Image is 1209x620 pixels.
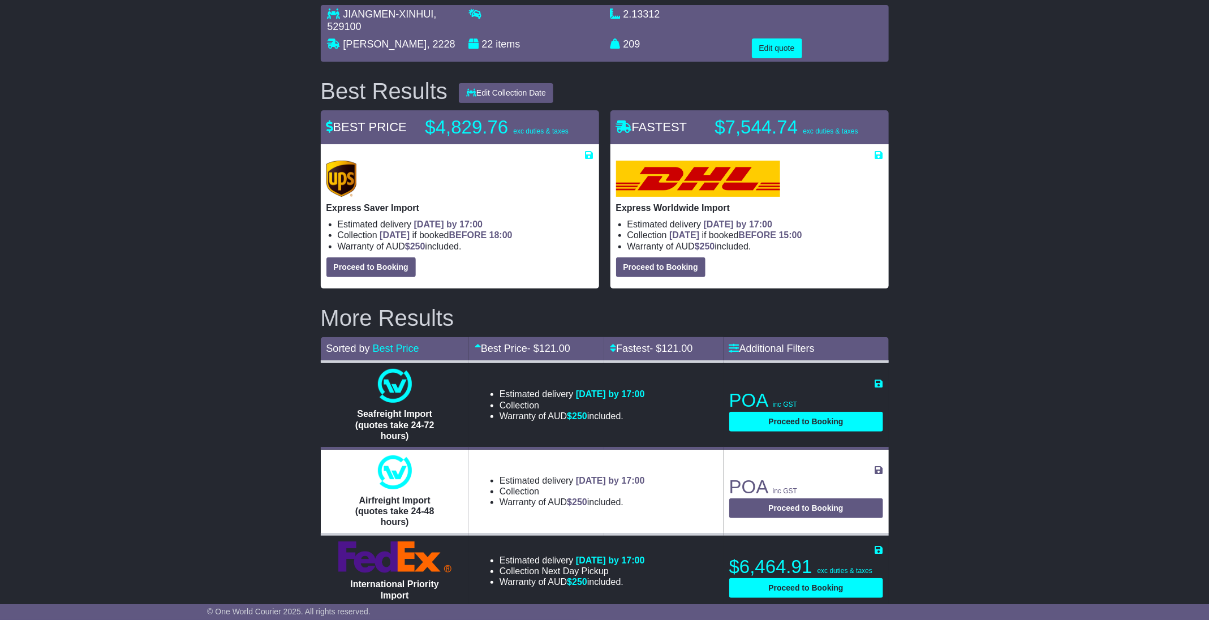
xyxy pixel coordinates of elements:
span: $ [567,411,587,421]
span: 18:00 [489,230,513,240]
span: inc GST [773,487,797,495]
span: Airfreight Import (quotes take 24-48 hours) [355,496,434,527]
span: 250 [572,411,587,421]
span: inc GST [773,401,797,408]
li: Warranty of AUD included. [338,241,593,252]
img: UPS (new): Express Saver Import [326,161,357,197]
span: exc duties & taxes [803,127,858,135]
span: 209 [623,38,640,50]
img: FedEx Express: International Priority Import [338,541,451,573]
span: if booked [669,230,802,240]
button: Proceed to Booking [729,412,883,432]
span: JIANGMEN-XINHUI [343,8,434,20]
li: Estimated delivery [338,219,593,230]
span: 250 [572,497,587,507]
span: exc duties & taxes [513,127,568,135]
button: Proceed to Booking [729,578,883,598]
li: Collection [338,230,593,240]
button: Edit Collection Date [459,83,553,103]
a: Additional Filters [729,343,815,354]
p: $7,544.74 [715,116,858,139]
li: Collection [500,566,645,576]
span: [DATE] [669,230,699,240]
span: 250 [700,242,715,251]
div: Best Results [315,79,454,104]
img: One World Courier: Airfreight Import (quotes take 24-48 hours) [378,455,412,489]
span: FASTEST [616,120,687,134]
li: Collection [627,230,883,240]
li: Estimated delivery [500,555,645,566]
span: 121.00 [661,343,692,354]
li: Warranty of AUD included. [500,576,645,587]
p: Express Worldwide Import [616,203,883,213]
span: 250 [572,577,587,587]
button: Edit quote [752,38,802,58]
p: Express Saver Import [326,203,593,213]
span: [DATE] by 17:00 [576,476,645,485]
span: 250 [410,242,425,251]
li: Estimated delivery [627,219,883,230]
p: $6,464.91 [729,556,883,578]
span: , 529100 [328,8,437,32]
img: DHL: Express Worldwide Import [616,161,780,197]
span: [PERSON_NAME] [343,38,427,50]
span: Seafreight Import (quotes take 24-72 hours) [355,409,434,440]
p: POA [729,389,883,412]
span: 121.00 [539,343,570,354]
button: Proceed to Booking [326,257,416,277]
li: Collection [500,486,645,497]
span: - $ [649,343,692,354]
span: [DATE] by 17:00 [704,219,773,229]
li: Estimated delivery [500,475,645,486]
p: $4,829.76 [425,116,569,139]
span: [DATE] by 17:00 [576,556,645,565]
span: $ [567,497,587,507]
span: , 2228 [427,38,455,50]
span: BEFORE [739,230,777,240]
span: $ [405,242,425,251]
span: $ [695,242,715,251]
li: Warranty of AUD included. [500,411,645,421]
span: [DATE] by 17:00 [414,219,483,229]
li: Warranty of AUD included. [627,241,883,252]
span: © One World Courier 2025. All rights reserved. [207,607,371,616]
span: 15:00 [779,230,802,240]
span: [DATE] [380,230,410,240]
button: Proceed to Booking [616,257,705,277]
span: 2.13312 [623,8,660,20]
span: BEFORE [449,230,487,240]
h2: More Results [321,305,889,330]
a: Best Price- $121.00 [475,343,570,354]
li: Collection [500,400,645,411]
a: Best Price [373,343,419,354]
span: Sorted by [326,343,370,354]
button: Proceed to Booking [729,498,883,518]
a: Fastest- $121.00 [610,343,692,354]
span: 22 [482,38,493,50]
span: if booked [380,230,512,240]
span: [DATE] by 17:00 [576,389,645,399]
span: exc duties & taxes [818,567,872,575]
span: $ [567,577,587,587]
p: POA [729,476,883,498]
span: - $ [527,343,570,354]
span: BEST PRICE [326,120,407,134]
span: items [496,38,520,50]
img: One World Courier: Seafreight Import (quotes take 24-72 hours) [378,369,412,403]
li: Estimated delivery [500,389,645,399]
li: Warranty of AUD included. [500,497,645,507]
span: Next Day Pickup [542,566,609,576]
span: International Priority Import [350,579,438,600]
